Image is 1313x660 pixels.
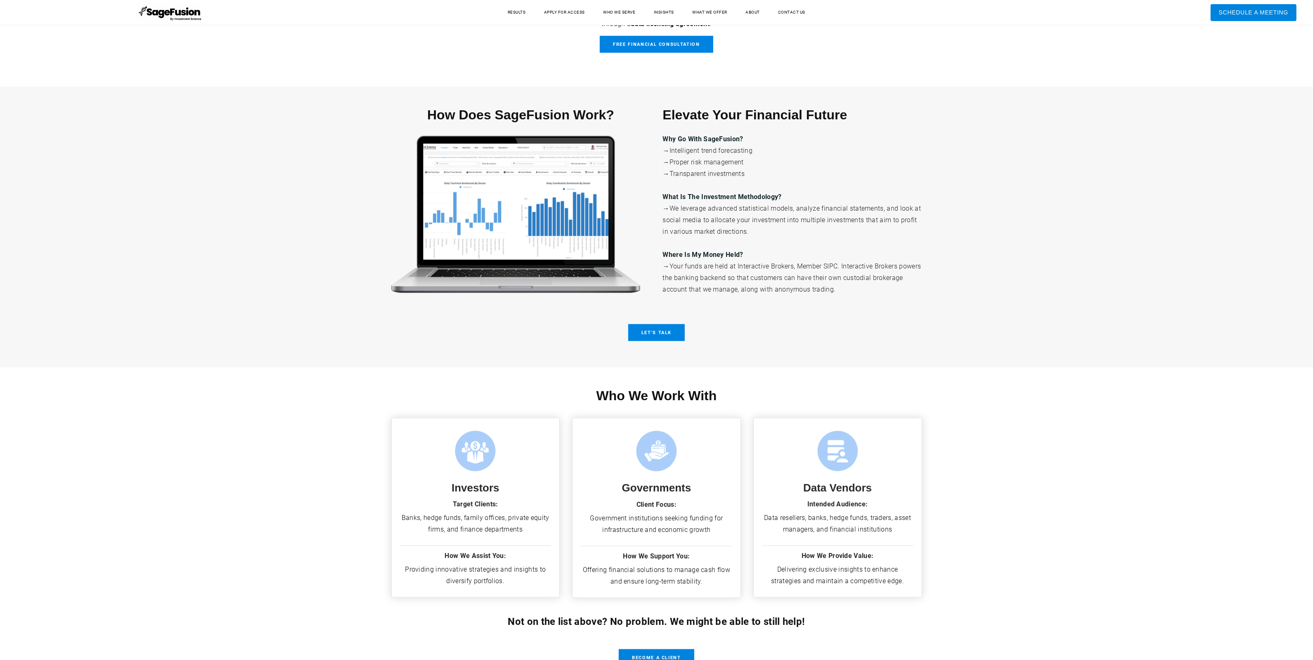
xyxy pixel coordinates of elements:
a: Who We Serve [595,6,643,19]
span: → [663,158,670,166]
font: Intelligent trend forecasting [670,147,752,154]
span: → [663,170,670,178]
h3: Investors [400,482,551,494]
img: Picture [817,431,858,472]
font: Intended Audience: [807,500,868,508]
span: → [663,204,670,212]
div: → ​ ​ [663,133,922,295]
a: Insights [646,6,682,19]
img: Picture [455,431,496,472]
font: Not on the list above? No problem. We might be able to still help! [508,616,805,627]
font: Transparent investments [670,170,745,178]
a: Let's talk [628,324,685,341]
span: Why Go With SageFusion? [663,135,743,143]
a: Apply for Access [536,6,593,19]
img: SageFusion | Intelligent Investment Management [137,2,203,23]
div: Delivering exclusive insights to enhance strategies and maintain a competitive edge.​ [762,564,913,587]
font: How We Assist You: [445,552,506,560]
a: What We Offer [684,6,736,19]
font: Your funds are held at Interactive Brokers, Member SIPC. Interactive Brokers powers the banking b... [663,262,921,293]
h3: Data Vendors [762,482,913,494]
font: Client Focus: [636,501,677,508]
a: Results [499,6,534,19]
h1: How Does SageFusion Work? [391,107,651,123]
a: Contact Us [770,6,814,19]
div: Data resellers, banks, hedge funds, traders, asset managers, and financial institutions [762,512,913,535]
img: Picture [391,135,640,293]
img: Picture [636,431,677,472]
div: Government institutions seeking funding for infrastructure and economic growth​ [581,513,732,536]
font: How We Support You: [623,552,690,560]
span: → [663,262,670,270]
h1: Elevate Your Financial Future [663,107,922,123]
h3: Governments [581,482,732,494]
strong: data licensing agreement [631,20,710,28]
font: We leverage advanced statistical models, analyze financial statements, and look at social media t... [663,204,921,235]
a: Free Financial Consultation [600,36,713,53]
a: Schedule A Meeting [1211,4,1296,21]
a: About [737,6,768,19]
span: What Is The Investment Methodology? [663,193,782,201]
span: Where Is My Money Held? [663,251,743,259]
div: Providing innovative strategies and insights to diversify portfolios. [400,564,551,587]
font: How We Provide Value: [802,552,874,560]
font: Target Clients: [453,500,498,508]
font: Proper risk management [670,158,744,166]
div: Banks, hedge funds, family offices, private equity firms, and finance departments​ [400,512,551,535]
h1: Who We Work With [391,388,922,404]
div: Offering financial solutions to manage cash flow and ensure long-term stability. [581,564,732,587]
